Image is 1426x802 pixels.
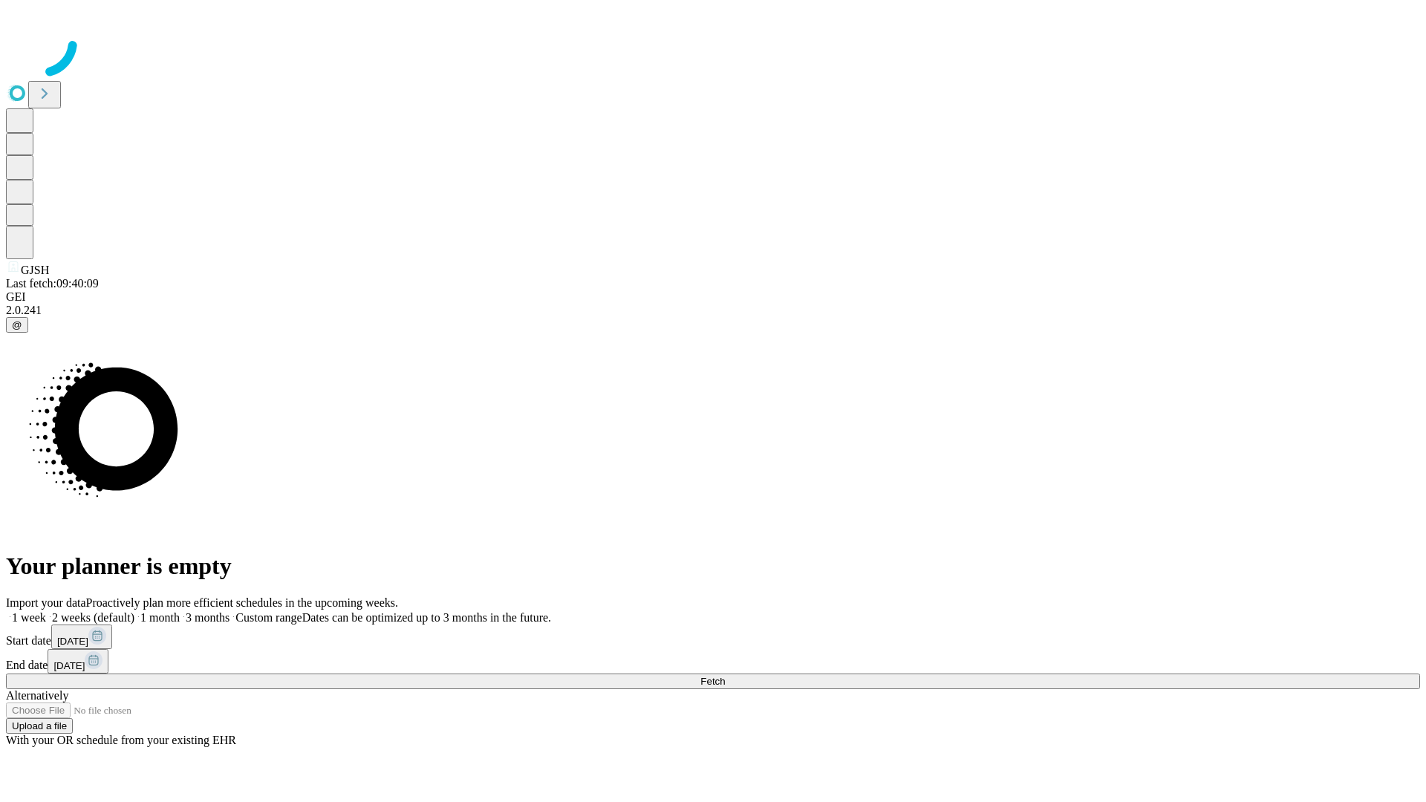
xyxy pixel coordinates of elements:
[12,611,46,624] span: 1 week
[6,674,1420,689] button: Fetch
[52,611,134,624] span: 2 weeks (default)
[6,596,86,609] span: Import your data
[186,611,229,624] span: 3 months
[302,611,551,624] span: Dates can be optimized up to 3 months in the future.
[6,304,1420,317] div: 2.0.241
[6,718,73,734] button: Upload a file
[86,596,398,609] span: Proactively plan more efficient schedules in the upcoming weeks.
[21,264,49,276] span: GJSH
[6,277,99,290] span: Last fetch: 09:40:09
[48,649,108,674] button: [DATE]
[6,317,28,333] button: @
[6,625,1420,649] div: Start date
[51,625,112,649] button: [DATE]
[6,552,1420,580] h1: Your planner is empty
[140,611,180,624] span: 1 month
[700,676,725,687] span: Fetch
[6,290,1420,304] div: GEI
[53,660,85,671] span: [DATE]
[12,319,22,330] span: @
[6,649,1420,674] div: End date
[6,689,68,702] span: Alternatively
[6,734,236,746] span: With your OR schedule from your existing EHR
[235,611,302,624] span: Custom range
[57,636,88,647] span: [DATE]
